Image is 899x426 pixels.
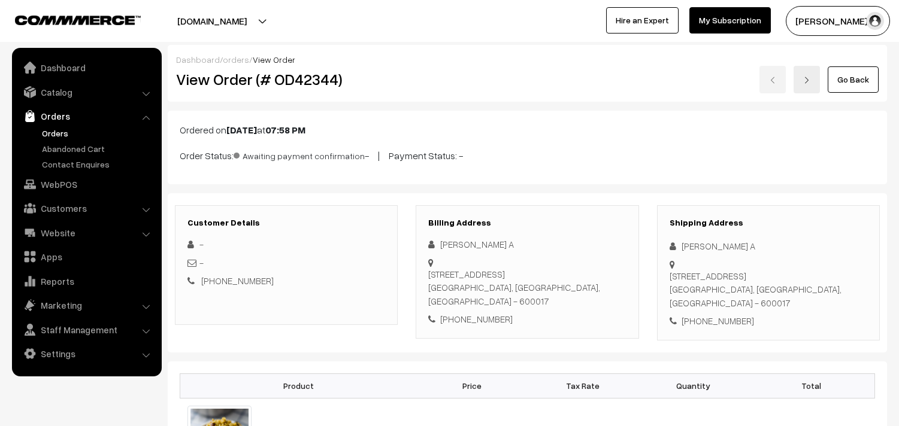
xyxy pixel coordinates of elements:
[670,218,867,228] h3: Shipping Address
[39,127,158,139] a: Orders
[866,12,884,30] img: user
[135,6,289,36] button: [DOMAIN_NAME]
[428,238,626,251] div: [PERSON_NAME] A
[786,6,890,36] button: [PERSON_NAME] s…
[749,373,875,398] th: Total
[527,373,638,398] th: Tax Rate
[670,314,867,328] div: [PHONE_NUMBER]
[234,147,365,162] span: Awaiting payment confirmation
[15,174,158,195] a: WebPOS
[689,7,771,34] a: My Subscription
[201,275,274,286] a: [PHONE_NUMBER]
[226,124,257,136] b: [DATE]
[15,81,158,103] a: Catalog
[39,158,158,171] a: Contact Enquires
[253,54,295,65] span: View Order
[15,57,158,78] a: Dashboard
[15,294,158,316] a: Marketing
[39,142,158,155] a: Abandoned Cart
[180,147,875,163] p: Order Status: - | Payment Status: -
[15,12,120,26] a: COMMMERCE
[187,218,385,228] h3: Customer Details
[15,197,158,219] a: Customers
[15,105,158,127] a: Orders
[15,16,141,25] img: COMMMERCE
[176,53,879,66] div: / /
[417,373,528,398] th: Price
[180,373,417,398] th: Product
[180,123,875,137] p: Ordered on at
[15,246,158,267] a: Apps
[187,238,385,251] div: -
[223,54,249,65] a: orders
[828,66,879,93] a: Go Back
[187,256,385,270] div: -
[176,54,220,65] a: Dashboard
[15,222,158,244] a: Website
[428,218,626,228] h3: Billing Address
[638,373,749,398] th: Quantity
[15,319,158,340] a: Staff Management
[670,239,867,253] div: [PERSON_NAME] A
[15,270,158,292] a: Reports
[176,70,398,89] h2: View Order (# OD42344)
[428,312,626,326] div: [PHONE_NUMBER]
[803,77,810,84] img: right-arrow.png
[15,343,158,364] a: Settings
[670,269,867,310] div: [STREET_ADDRESS] [GEOGRAPHIC_DATA], [GEOGRAPHIC_DATA], [GEOGRAPHIC_DATA] - 600017
[428,267,626,308] div: [STREET_ADDRESS] [GEOGRAPHIC_DATA], [GEOGRAPHIC_DATA], [GEOGRAPHIC_DATA] - 600017
[265,124,305,136] b: 07:58 PM
[606,7,679,34] a: Hire an Expert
